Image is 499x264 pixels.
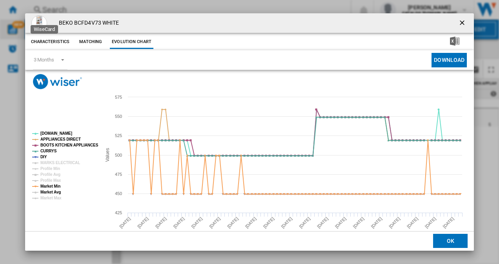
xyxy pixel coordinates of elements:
[40,137,81,141] tspan: APPLIANCES DIRECT
[352,216,365,229] tspan: [DATE]
[40,184,60,188] tspan: Market Min
[190,216,203,229] tspan: [DATE]
[118,216,131,229] tspan: [DATE]
[40,143,98,147] tspan: BOOTS KITCHEN APPLIANCES
[455,15,471,31] button: getI18NText('BUTTONS.CLOSE_DIALOG')
[34,57,54,63] div: 3 Months
[40,161,80,165] tspan: MARKS ELECTRICAL
[298,216,311,229] tspan: [DATE]
[110,35,153,49] button: Evolution chart
[29,35,72,49] button: Characteristics
[40,196,62,200] tspan: Market Max
[334,216,347,229] tspan: [DATE]
[40,155,47,159] tspan: DIY
[115,95,122,99] tspan: 575
[40,131,72,136] tspan: [DOMAIN_NAME]
[442,216,455,229] tspan: [DATE]
[432,53,467,67] button: Download
[115,172,122,177] tspan: 475
[115,153,122,157] tspan: 500
[244,216,257,229] tspan: [DATE]
[115,191,122,196] tspan: 450
[136,216,149,229] tspan: [DATE]
[433,234,468,248] button: OK
[316,216,329,229] tspan: [DATE]
[450,36,459,46] img: excel-24x24.png
[40,190,61,194] tspan: Market Avg
[40,166,60,171] tspan: Profile Min
[40,178,61,183] tspan: Profile Max
[208,216,221,229] tspan: [DATE]
[115,114,122,119] tspan: 550
[73,35,108,49] button: Matching
[33,74,82,89] img: logo_wiser_300x94.png
[172,216,185,229] tspan: [DATE]
[25,13,474,251] md-dialog: Product popup
[31,15,47,31] img: 10253394
[388,216,401,229] tspan: [DATE]
[104,148,110,162] tspan: Values
[458,19,468,28] ng-md-icon: getI18NText('BUTTONS.CLOSE_DIALOG')
[262,216,275,229] tspan: [DATE]
[115,133,122,138] tspan: 525
[280,216,293,229] tspan: [DATE]
[40,172,60,177] tspan: Profile Avg
[115,210,122,215] tspan: 425
[424,216,437,229] tspan: [DATE]
[370,216,383,229] tspan: [DATE]
[437,35,472,49] button: Download in Excel
[55,19,119,27] h4: BEKO BCFD4V73 WHITE
[154,216,167,229] tspan: [DATE]
[40,149,57,153] tspan: CURRYS
[406,216,419,229] tspan: [DATE]
[226,216,239,229] tspan: [DATE]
